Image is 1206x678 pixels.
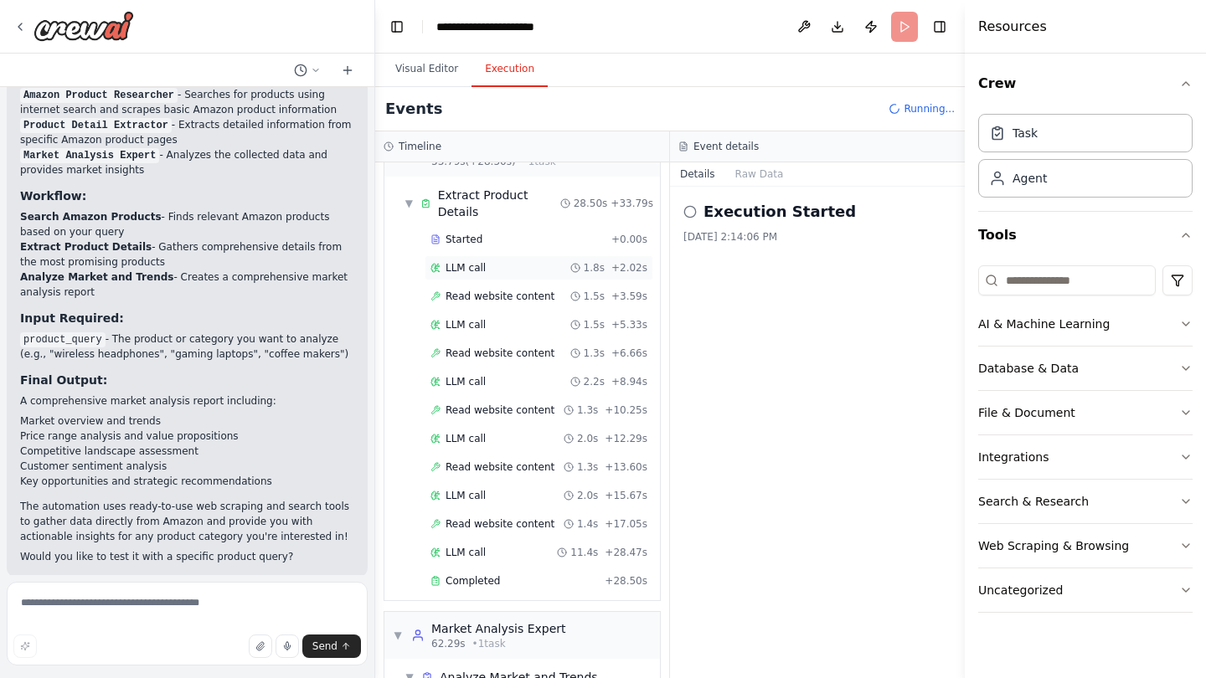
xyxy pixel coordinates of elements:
strong: Search Amazon Products [20,211,162,223]
p: Would you like to test it with a specific product query? [20,549,354,564]
span: + 3.59s [611,290,647,303]
span: ▼ [393,629,403,642]
strong: Final Output: [20,373,107,387]
span: LLM call [446,546,486,559]
li: - Gathers comprehensive details from the most promising products [20,239,354,270]
h2: Execution Started [703,200,856,223]
span: + 13.60s [605,460,647,474]
span: Started [446,233,482,246]
button: Execution [472,52,548,87]
code: product_query [20,332,106,347]
span: 1.5s [584,290,605,303]
button: Send [302,634,361,658]
span: Read website content [446,460,554,474]
button: AI & Machine Learning [978,302,1193,346]
p: The automation uses ready-to-use web scraping and search tools to gather data directly from Amazo... [20,499,354,544]
span: 1.4s [577,517,598,531]
button: Improve this prompt [13,634,37,658]
button: Click to speak your automation idea [276,634,299,658]
span: Completed [446,574,500,588]
span: + 10.25s [605,403,647,417]
button: Start a new chat [334,60,361,80]
button: Web Scraping & Browsing [978,524,1193,568]
div: Agent [1013,170,1047,187]
button: Search & Research [978,480,1193,523]
span: Read website content [446,290,554,303]
span: LLM call [446,261,486,275]
span: Running... [904,102,955,116]
strong: Workflow: [20,189,86,203]
span: 2.0s [577,489,598,502]
button: Integrations [978,435,1193,479]
h4: Resources [978,17,1047,37]
li: - Analyzes the collected data and provides market insights [20,147,354,177]
span: LLM call [446,432,486,445]
div: Task [1013,125,1038,141]
nav: breadcrumb [436,18,580,35]
span: 11.4s [570,546,598,559]
span: + 12.29s [605,432,647,445]
span: + 2.02s [611,261,647,275]
span: 2.2s [584,375,605,388]
div: File & Document [978,404,1075,421]
div: Integrations [978,449,1049,465]
li: Competitive landscape assessment [20,444,354,459]
button: Switch to previous chat [287,60,327,80]
h3: Event details [693,140,759,153]
span: + 15.67s [605,489,647,502]
span: Read website content [446,517,554,531]
li: Customer sentiment analysis [20,459,354,474]
button: Upload files [249,634,272,658]
span: + 0.00s [611,233,647,246]
li: - Finds relevant Amazon products based on your query [20,209,354,239]
span: + 28.47s [605,546,647,559]
span: ▼ [405,197,414,210]
li: Key opportunities and strategic recommendations [20,474,354,489]
span: 1.8s [584,261,605,275]
span: 1.3s [584,347,605,360]
span: Send [312,639,338,653]
strong: Extract Product Details [20,241,152,253]
span: + 33.79s [611,197,653,210]
li: - The product or category you want to analyze (e.g., "wireless headphones", "gaming laptops", "co... [20,331,354,362]
code: Amazon Product Researcher [20,88,178,103]
code: Product Detail Extractor [20,118,172,133]
div: Search & Research [978,493,1089,510]
span: + 17.05s [605,517,647,531]
button: Crew [978,60,1193,107]
span: 1.5s [584,318,605,331]
div: Crew [978,107,1193,211]
span: 28.50s [574,197,608,210]
span: + 5.33s [611,318,647,331]
span: Read website content [446,347,554,360]
span: LLM call [446,489,486,502]
code: Market Analysis Expert [20,148,159,163]
div: Database & Data [978,360,1079,377]
span: + 6.66s [611,347,647,360]
button: Hide right sidebar [928,15,951,39]
div: AI & Machine Learning [978,316,1110,332]
span: LLM call [446,375,486,388]
div: Web Scraping & Browsing [978,537,1129,554]
li: Market overview and trends [20,413,354,429]
button: Database & Data [978,347,1193,390]
li: - Creates a comprehensive market analysis report [20,270,354,300]
span: 62.29s [431,637,466,650]
span: + 8.94s [611,375,647,388]
span: 1.3s [577,403,598,417]
span: 2.0s [577,432,598,445]
li: Price range analysis and value propositions [20,429,354,444]
div: Tools [978,259,1193,626]
strong: Input Required: [20,311,124,325]
img: Logo [33,11,134,41]
span: 1.3s [577,460,598,474]
div: [DATE] 2:14:06 PM [683,230,951,244]
li: - Searches for products using internet search and scrapes basic Amazon product information [20,87,354,117]
span: Read website content [446,403,554,417]
span: LLM call [446,318,486,331]
button: Raw Data [725,162,794,186]
strong: Analyze Market and Trends [20,271,173,283]
button: Uncategorized [978,568,1193,612]
span: • 1 task [472,637,506,650]
span: + 28.50s [605,574,647,588]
